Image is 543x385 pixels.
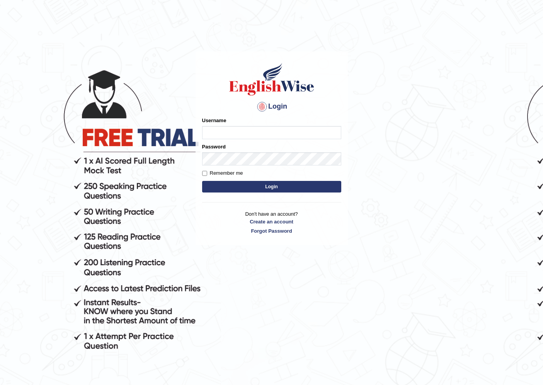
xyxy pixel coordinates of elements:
[202,210,341,234] p: Don't have an account?
[202,117,226,124] label: Username
[202,227,341,235] a: Forgot Password
[202,143,226,150] label: Password
[202,171,207,176] input: Remember me
[202,101,341,113] h4: Login
[202,181,341,192] button: Login
[202,218,341,225] a: Create an account
[228,62,316,97] img: Logo of English Wise sign in for intelligent practice with AI
[202,169,243,177] label: Remember me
